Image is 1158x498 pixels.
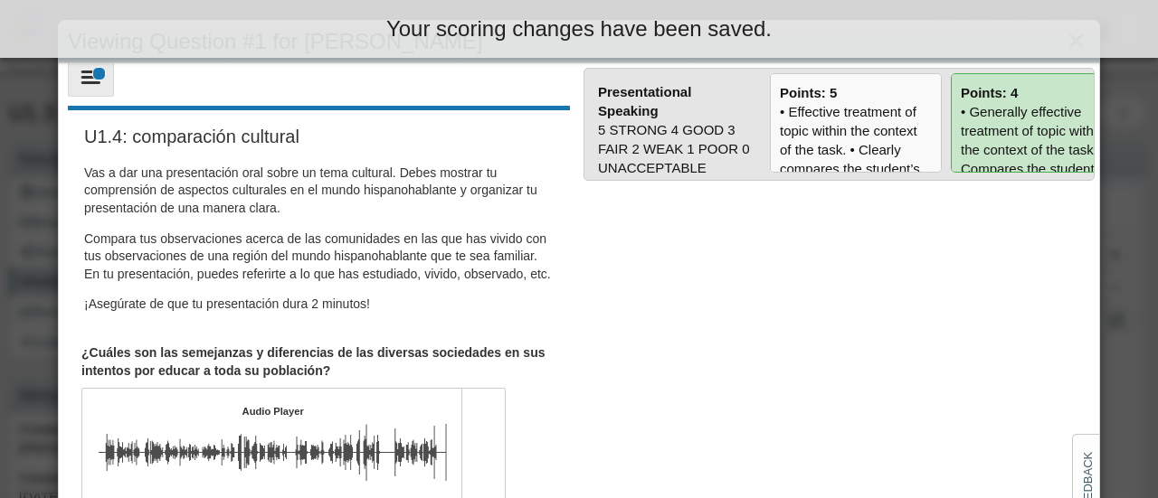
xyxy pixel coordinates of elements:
b: Points: 4 [961,85,1018,100]
p: Vas a dar una presentación oral sobre un tema cultural. Debes mostrar tu comprensión de aspectos ... [84,164,554,218]
div: Audio Player [242,405,304,419]
button: Toggle menu, you have a tool enabled [68,59,114,97]
div: 5 STRONG 4 GOOD 3 FAIR 2 WEAK 1 POOR 0 UNACCEPTABLE [598,120,752,177]
div: Your scoring changes have been saved. [14,14,1144,44]
b: Points: 5 [780,85,837,100]
b: ¿Cuáles son las semejanzas y diferencias de las diversas sociedades en sus intentos por educar a ... [81,344,545,379]
p: ¡Asegúrate de que tu presentación dura 2 minutos! [84,296,554,314]
h3: U1.4: comparación cultural [84,127,554,146]
p: Compara tus observaciones acerca de las comunidades en las que has vivido con tus observaciones d... [84,230,554,284]
b: Presentational Speaking [598,84,691,118]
